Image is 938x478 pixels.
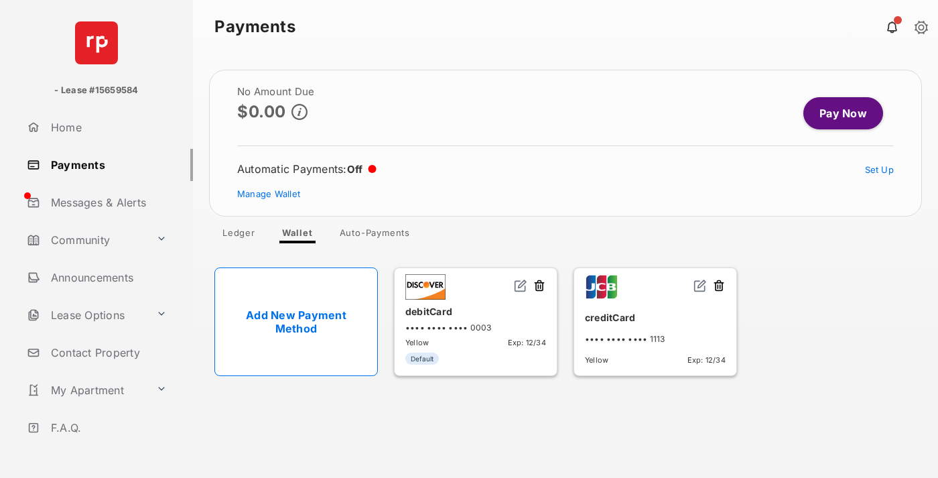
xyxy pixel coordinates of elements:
[271,227,324,243] a: Wallet
[21,337,193,369] a: Contact Property
[21,261,193,294] a: Announcements
[75,21,118,64] img: svg+xml;base64,PHN2ZyB4bWxucz0iaHR0cDovL3d3dy53My5vcmcvMjAwMC9zdmciIHdpZHRoPSI2NCIgaGVpZ2h0PSI2NC...
[329,227,421,243] a: Auto-Payments
[237,103,286,121] p: $0.00
[237,162,377,176] div: Automatic Payments :
[237,188,300,199] a: Manage Wallet
[865,164,894,175] a: Set Up
[21,149,193,181] a: Payments
[214,19,295,35] strong: Payments
[212,227,266,243] a: Ledger
[54,84,138,97] p: - Lease #15659584
[347,163,363,176] span: Off
[405,300,546,322] div: debitCard
[693,279,707,292] img: svg+xml;base64,PHN2ZyB2aWV3Qm94PSIwIDAgMjQgMjQiIHdpZHRoPSIxNiIgaGVpZ2h0PSIxNiIgZmlsbD0ibm9uZSIgeG...
[405,338,429,347] span: Yellow
[21,186,193,219] a: Messages & Alerts
[21,224,151,256] a: Community
[687,355,726,365] span: Exp: 12/34
[21,374,151,406] a: My Apartment
[21,299,151,331] a: Lease Options
[21,111,193,143] a: Home
[214,267,378,376] a: Add New Payment Method
[237,86,314,97] h2: No Amount Due
[508,338,546,347] span: Exp: 12/34
[585,306,726,328] div: creditCard
[585,355,609,365] span: Yellow
[21,412,193,444] a: F.A.Q.
[585,334,726,344] div: •••• •••• •••• 1113
[514,279,527,292] img: svg+xml;base64,PHN2ZyB2aWV3Qm94PSIwIDAgMjQgMjQiIHdpZHRoPSIxNiIgaGVpZ2h0PSIxNiIgZmlsbD0ibm9uZSIgeG...
[405,322,546,333] div: •••• •••• •••• 0003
